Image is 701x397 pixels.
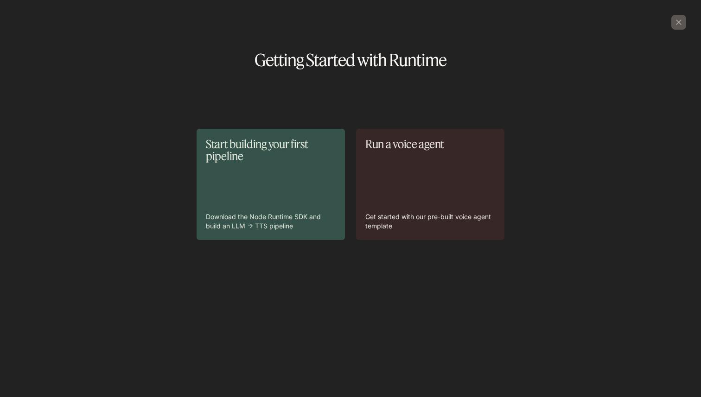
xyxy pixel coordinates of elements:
[365,138,495,150] p: Run a voice agent
[206,138,336,163] p: Start building your first pipeline
[356,129,504,240] a: Run a voice agentGet started with our pre-built voice agent template
[197,129,345,240] a: Start building your first pipelineDownload the Node Runtime SDK and build an LLM -> TTS pipeline
[15,52,686,69] h1: Getting Started with Runtime
[206,212,336,231] p: Download the Node Runtime SDK and build an LLM -> TTS pipeline
[365,212,495,231] p: Get started with our pre-built voice agent template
